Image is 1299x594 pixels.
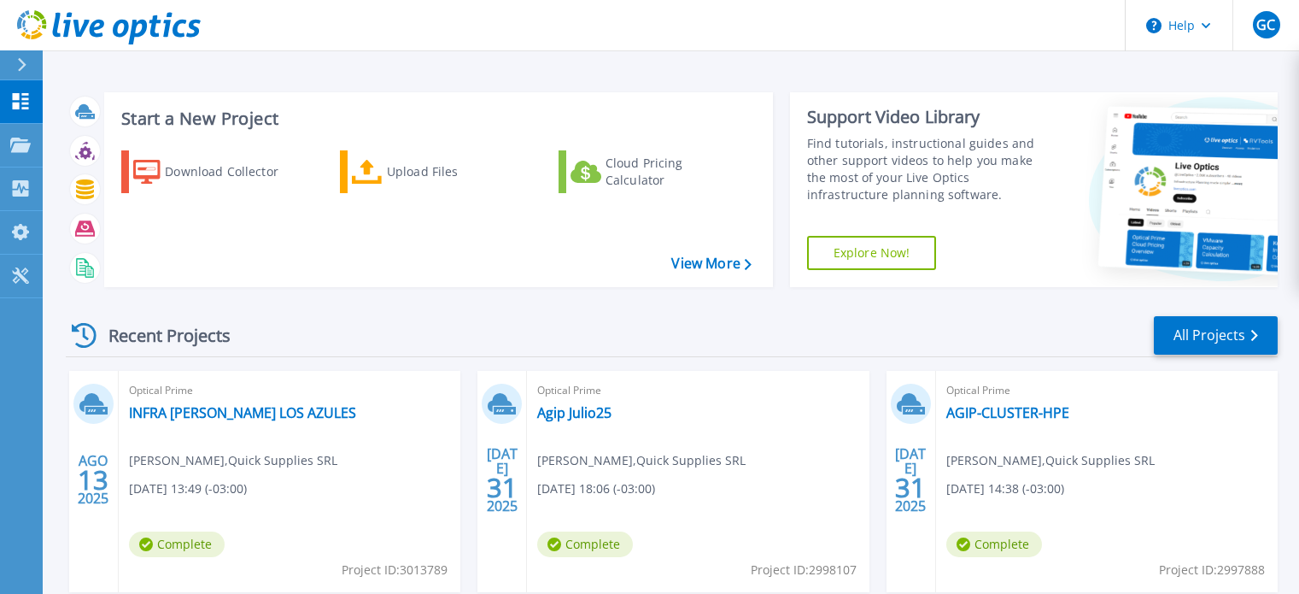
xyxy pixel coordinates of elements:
[751,561,857,579] span: Project ID: 2998107
[946,451,1155,470] span: [PERSON_NAME] , Quick Supplies SRL
[129,381,450,400] span: Optical Prime
[537,451,746,470] span: [PERSON_NAME] , Quick Supplies SRL
[165,155,301,189] div: Download Collector
[78,473,108,487] span: 13
[387,155,524,189] div: Upload Files
[486,449,518,511] div: [DATE] 2025
[66,315,254,356] div: Recent Projects
[77,449,109,511] div: AGO 2025
[121,109,751,128] h3: Start a New Project
[671,256,751,272] a: View More
[121,150,312,193] a: Download Collector
[537,404,611,421] a: Agip Julio25
[606,155,742,189] div: Cloud Pricing Calculator
[946,479,1064,498] span: [DATE] 14:38 (-03:00)
[807,106,1052,128] div: Support Video Library
[946,404,1069,421] a: AGIP-CLUSTER-HPE
[340,150,530,193] a: Upload Files
[129,479,247,498] span: [DATE] 13:49 (-03:00)
[1256,18,1275,32] span: GC
[487,480,518,495] span: 31
[946,381,1267,400] span: Optical Prime
[129,451,337,470] span: [PERSON_NAME] , Quick Supplies SRL
[895,480,926,495] span: 31
[894,449,927,511] div: [DATE] 2025
[807,135,1052,203] div: Find tutorials, instructional guides and other support videos to help you make the most of your L...
[129,532,225,557] span: Complete
[807,236,937,270] a: Explore Now!
[1154,316,1278,355] a: All Projects
[537,532,633,557] span: Complete
[1159,561,1265,579] span: Project ID: 2997888
[537,381,858,400] span: Optical Prime
[342,561,448,579] span: Project ID: 3013789
[559,150,749,193] a: Cloud Pricing Calculator
[537,479,655,498] span: [DATE] 18:06 (-03:00)
[946,532,1042,557] span: Complete
[129,404,356,421] a: INFRA [PERSON_NAME] LOS AZULES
